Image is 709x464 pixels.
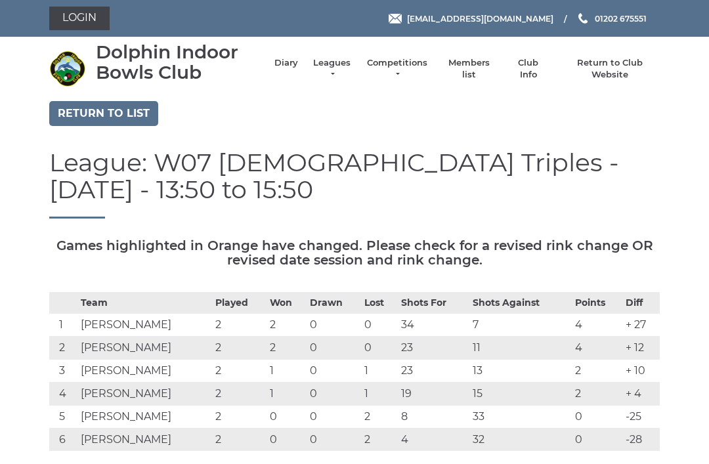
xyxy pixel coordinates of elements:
td: 1 [361,360,397,383]
td: -25 [622,406,660,429]
td: 3 [49,360,77,383]
a: Leagues [311,57,353,81]
td: 0 [307,406,361,429]
td: 2 [572,360,623,383]
th: Team [77,293,212,314]
th: Won [267,293,307,314]
td: 2 [212,314,267,337]
h5: Games highlighted in Orange have changed. Please check for a revised rink change OR revised date ... [49,238,660,267]
td: 2 [212,360,267,383]
td: [PERSON_NAME] [77,360,212,383]
td: 2 [212,429,267,452]
td: 0 [267,406,307,429]
td: 4 [49,383,77,406]
td: 2 [212,406,267,429]
th: Points [572,293,623,314]
img: Email [389,14,402,24]
td: 0 [572,406,623,429]
td: 8 [398,406,469,429]
a: Login [49,7,110,30]
td: 2 [267,314,307,337]
td: 0 [572,429,623,452]
td: 2 [572,383,623,406]
div: Dolphin Indoor Bowls Club [96,42,261,83]
img: Dolphin Indoor Bowls Club [49,51,85,87]
td: 1 [267,360,307,383]
a: Members list [441,57,496,81]
td: 0 [361,314,397,337]
td: 23 [398,337,469,360]
a: Email [EMAIL_ADDRESS][DOMAIN_NAME] [389,12,553,25]
td: 19 [398,383,469,406]
h1: League: W07 [DEMOGRAPHIC_DATA] Triples - [DATE] - 13:50 to 15:50 [49,149,660,219]
th: Played [212,293,267,314]
td: 2 [361,429,397,452]
td: 2 [212,383,267,406]
td: 1 [361,383,397,406]
td: 0 [307,314,361,337]
td: 2 [361,406,397,429]
span: [EMAIL_ADDRESS][DOMAIN_NAME] [407,13,553,23]
td: 6 [49,429,77,452]
a: Club Info [509,57,548,81]
img: Phone us [578,13,588,24]
td: 5 [49,406,77,429]
td: 23 [398,360,469,383]
td: + 27 [622,314,660,337]
th: Drawn [307,293,361,314]
td: [PERSON_NAME] [77,314,212,337]
td: 4 [572,314,623,337]
td: 0 [307,429,361,452]
td: [PERSON_NAME] [77,337,212,360]
td: 34 [398,314,469,337]
td: 13 [469,360,571,383]
th: Shots For [398,293,469,314]
td: 11 [469,337,571,360]
a: Return to Club Website [561,57,660,81]
a: Competitions [366,57,429,81]
th: Diff [622,293,660,314]
td: -28 [622,429,660,452]
a: Phone us 01202 675551 [576,12,647,25]
td: 1 [267,383,307,406]
td: 15 [469,383,571,406]
a: Return to list [49,101,158,126]
td: + 10 [622,360,660,383]
td: 0 [307,383,361,406]
td: 2 [49,337,77,360]
td: + 12 [622,337,660,360]
td: 32 [469,429,571,452]
td: [PERSON_NAME] [77,406,212,429]
td: 2 [212,337,267,360]
span: 01202 675551 [595,13,647,23]
td: 0 [361,337,397,360]
td: 2 [267,337,307,360]
th: Lost [361,293,397,314]
td: [PERSON_NAME] [77,383,212,406]
td: 1 [49,314,77,337]
td: 4 [398,429,469,452]
td: 33 [469,406,571,429]
td: 7 [469,314,571,337]
td: [PERSON_NAME] [77,429,212,452]
td: 4 [572,337,623,360]
td: 0 [267,429,307,452]
td: 0 [307,337,361,360]
td: + 4 [622,383,660,406]
td: 0 [307,360,361,383]
a: Diary [274,57,298,69]
th: Shots Against [469,293,571,314]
